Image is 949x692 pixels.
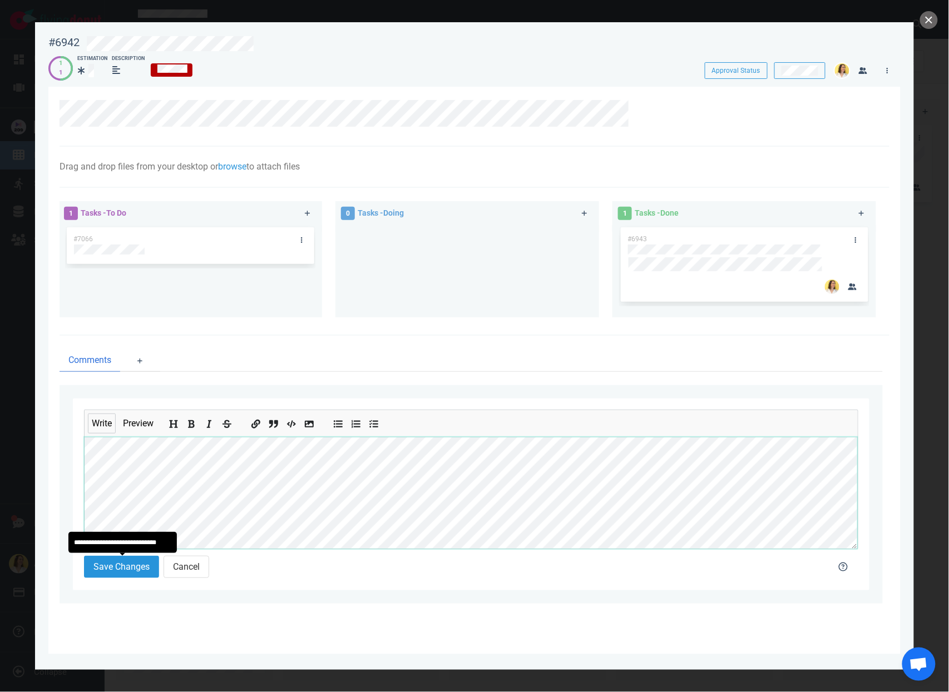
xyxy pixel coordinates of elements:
span: #6943 [627,235,647,243]
span: Drag and drop files from your desktop or [60,161,218,172]
button: Preview [119,414,157,434]
span: Tasks - To Do [81,208,126,217]
button: close [920,11,938,29]
button: Save Changes [84,556,159,578]
button: Add image [303,416,316,428]
button: Add checked list [367,416,380,428]
div: Estimation [77,55,107,63]
div: #6942 [48,36,80,49]
button: Add italic text [202,416,216,428]
span: #7066 [73,235,93,243]
button: Add strikethrough text [220,416,234,428]
button: Insert a quote [267,416,280,428]
div: 1 [59,59,62,68]
button: Write [88,414,116,434]
span: Comments [68,354,111,367]
span: 1 [618,207,632,220]
span: Tasks - Doing [358,208,404,217]
span: 1 [64,207,78,220]
span: to attach files [246,161,300,172]
button: Add ordered list [349,416,363,428]
div: Ouvrir le chat [902,648,936,681]
div: Description [112,55,145,63]
button: Cancel [164,556,209,578]
img: 26 [825,280,839,294]
button: Insert code [285,416,298,428]
div: 1 [59,68,62,78]
a: browse [218,161,246,172]
button: Add bold text [185,416,198,428]
button: Approval Status [705,62,768,79]
img: 26 [835,63,849,78]
button: Add unordered list [332,416,345,428]
span: Tasks - Done [635,208,679,217]
button: Add a link [249,416,263,428]
span: 0 [341,207,355,220]
button: Add header [167,416,180,428]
